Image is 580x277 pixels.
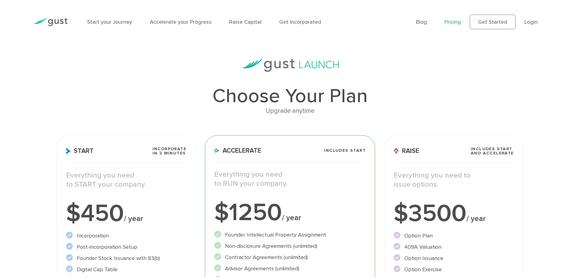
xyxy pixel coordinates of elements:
[66,232,186,240] li: Incorporation
[33,18,68,26] img: Gust Logo
[214,231,366,239] li: Founder Intellectual Property Assignment
[66,243,186,251] li: Post-incorporation Setup
[66,171,186,189] p: Everything you need to START your company.
[524,19,538,25] a: Login
[66,148,93,154] span: Start
[57,86,523,106] h1: Choose Your Plan
[471,147,514,155] span: Includes START and ACCELERATE
[66,254,186,262] li: Founder Stock Issuance with 83(b)
[241,59,339,72] img: gust-launch-logos.svg
[57,106,523,116] div: Upgrade anytime
[394,148,399,154] img: Raise Icon
[394,265,514,274] li: Option Exercise
[279,19,321,25] a: Get Incorporated
[214,200,366,225] div: $1250
[66,148,71,154] img: Start Icon X2
[466,214,486,223] span: / year
[416,19,427,25] a: Blog
[394,243,514,251] li: 409A Valuation
[66,201,186,226] div: $450
[229,19,262,25] a: Raise Capital
[214,148,220,153] img: Accelerate Icon
[282,213,301,222] span: / year
[87,19,132,25] a: Start your Journey
[394,148,419,154] span: Raise
[214,242,366,250] li: Non-disclosure Agreements (unlimited)
[394,201,514,226] div: $3500
[150,19,212,25] a: Accelerate your Progress
[214,170,366,188] p: Everything you need to RUN your company.
[66,265,186,274] li: Digital Cap Table
[394,171,514,189] p: Everything you need to issue options.
[394,232,514,240] li: Option Plan
[324,148,366,153] span: Includes START
[394,254,514,262] li: Option Issuance
[214,147,261,154] span: Accelerate
[470,15,515,29] a: Get Started
[124,214,143,223] span: / year
[214,265,366,273] li: Advisor Agreements (unlimited)
[153,147,186,155] span: Incorporate in 2 Minutes
[214,253,366,261] li: Contractor Agreements (unlimited)
[445,19,461,25] a: Pricing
